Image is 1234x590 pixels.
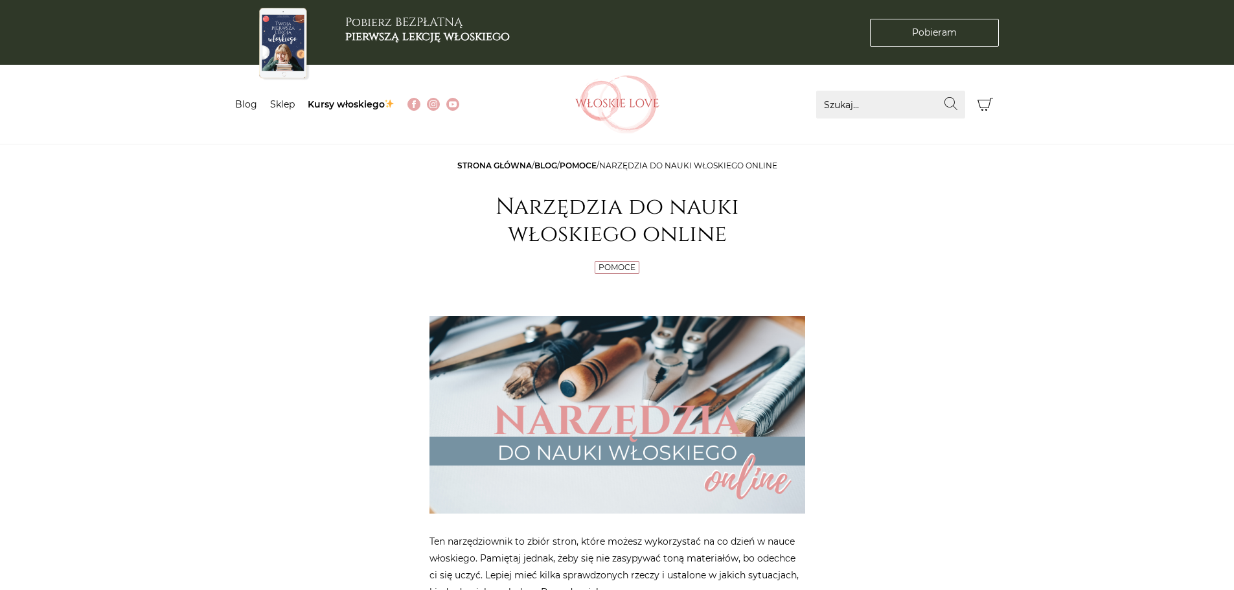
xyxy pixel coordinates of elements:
[599,161,777,170] span: Narzędzia do nauki włoskiego online
[534,161,557,170] a: Blog
[235,98,257,110] a: Blog
[912,26,957,40] span: Pobieram
[308,98,395,110] a: Kursy włoskiego
[599,262,635,272] a: Pomoce
[429,194,805,248] h1: Narzędzia do nauki włoskiego online
[270,98,295,110] a: Sklep
[385,99,394,108] img: ✨
[575,75,659,133] img: Włoskielove
[457,161,532,170] a: Strona główna
[870,19,999,47] a: Pobieram
[816,91,965,119] input: Szukaj...
[972,91,1000,119] button: Koszyk
[345,16,510,43] h3: Pobierz BEZPŁATNĄ
[560,161,597,170] a: Pomoce
[457,161,777,170] span: / / /
[345,28,510,45] b: pierwszą lekcję włoskiego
